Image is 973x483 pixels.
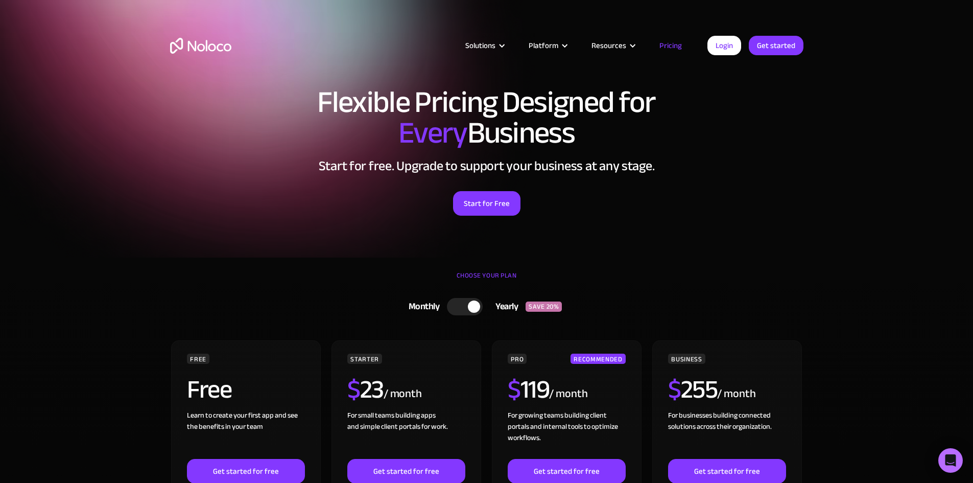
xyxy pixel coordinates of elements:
div: Solutions [453,39,516,52]
span: $ [668,365,681,413]
div: / month [549,386,587,402]
div: Resources [579,39,647,52]
div: Learn to create your first app and see the benefits in your team ‍ [187,410,304,459]
h1: Flexible Pricing Designed for Business [170,87,803,148]
span: Every [398,104,467,162]
div: SAVE 20% [526,302,562,312]
div: PRO [508,354,527,364]
div: For businesses building connected solutions across their organization. ‍ [668,410,786,459]
div: / month [717,386,755,402]
div: Solutions [465,39,495,52]
h2: Free [187,377,231,402]
div: RECOMMENDED [571,354,625,364]
a: Login [707,36,741,55]
div: STARTER [347,354,382,364]
div: For growing teams building client portals and internal tools to optimize workflows. [508,410,625,459]
a: Start for Free [453,191,520,216]
div: CHOOSE YOUR PLAN [170,268,803,293]
div: Resources [591,39,626,52]
div: / month [384,386,422,402]
div: Yearly [483,299,526,314]
h2: 255 [668,377,717,402]
div: Monthly [396,299,447,314]
div: FREE [187,354,209,364]
div: Platform [516,39,579,52]
h2: Start for free. Upgrade to support your business at any stage. [170,158,803,174]
div: BUSINESS [668,354,705,364]
h2: 23 [347,377,384,402]
span: $ [508,365,520,413]
h2: 119 [508,377,549,402]
div: Open Intercom Messenger [938,448,963,473]
div: For small teams building apps and simple client portals for work. ‍ [347,410,465,459]
div: Platform [529,39,558,52]
a: Pricing [647,39,695,52]
a: Get started [749,36,803,55]
a: home [170,38,231,54]
span: $ [347,365,360,413]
